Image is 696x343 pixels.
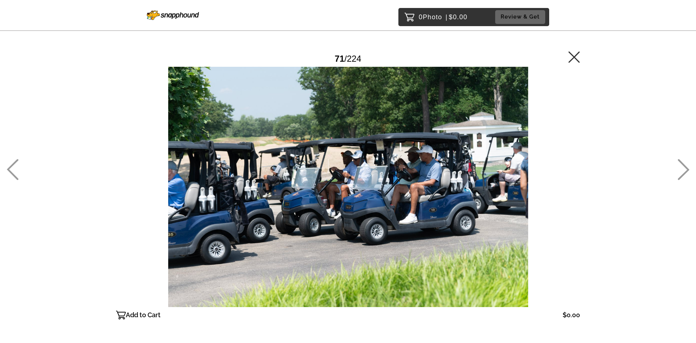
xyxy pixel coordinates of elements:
[347,54,361,64] span: 224
[335,51,361,66] div: /
[563,309,580,321] p: $0.00
[446,13,448,21] span: |
[423,11,442,23] span: Photo
[335,54,344,64] span: 71
[495,10,547,24] a: Review & Get
[126,309,161,321] p: Add to Cart
[495,10,545,24] button: Review & Get
[147,11,199,20] img: Snapphound Logo
[419,11,468,23] p: 0 $0.00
